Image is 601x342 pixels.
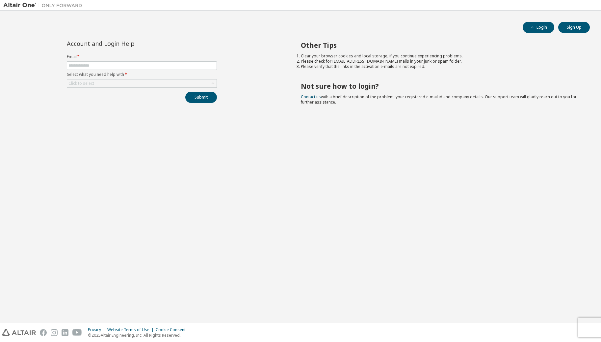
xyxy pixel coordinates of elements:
[301,59,578,64] li: Please check for [EMAIL_ADDRESS][DOMAIN_NAME] mails in your junk or spam folder.
[558,22,590,33] button: Sign Up
[301,41,578,49] h2: Other Tips
[67,41,187,46] div: Account and Login Help
[301,53,578,59] li: Clear your browser cookies and local storage, if you continue experiencing problems.
[67,79,217,87] div: Click to select
[88,332,190,338] p: © 2025 Altair Engineering, Inc. All Rights Reserved.
[88,327,107,332] div: Privacy
[107,327,156,332] div: Website Terms of Use
[40,329,47,336] img: facebook.svg
[62,329,68,336] img: linkedin.svg
[2,329,36,336] img: altair_logo.svg
[51,329,58,336] img: instagram.svg
[67,54,217,59] label: Email
[67,72,217,77] label: Select what you need help with
[301,94,577,105] span: with a brief description of the problem, your registered e-mail id and company details. Our suppo...
[523,22,554,33] button: Login
[301,94,321,100] a: Contact us
[156,327,190,332] div: Cookie Consent
[301,64,578,69] li: Please verify that the links in the activation e-mails are not expired.
[72,329,82,336] img: youtube.svg
[68,81,94,86] div: Click to select
[301,82,578,90] h2: Not sure how to login?
[3,2,86,9] img: Altair One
